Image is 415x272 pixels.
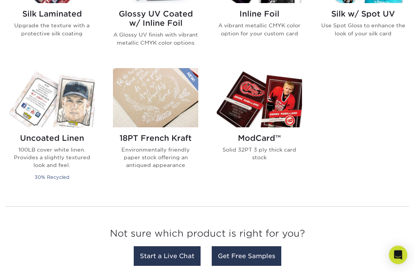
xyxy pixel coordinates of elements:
[113,68,198,127] img: 18PT French Kraft Trading Cards
[9,68,95,191] a: Uncoated Linen Trading Cards Uncoated Linen 100LB cover white linen. Provides a slightly textured...
[113,68,198,191] a: 18PT French Kraft Trading Cards 18PT French Kraft Environmentally friendly paper stock offering a...
[320,10,406,19] h2: Silk w/ Spot UV
[217,10,302,19] h2: Inline Foil
[134,247,201,266] a: Start a Live Chat
[9,10,95,19] h2: Silk Laminated
[217,146,302,162] p: Solid 32PT 3 ply thick card stock
[113,146,198,170] p: Environmentally friendly paper stock offering an antiqued appearance
[179,68,198,92] img: New Product
[113,10,198,28] h2: Glossy UV Coated w/ Inline Foil
[217,134,302,143] h2: ModCard™
[389,246,407,264] div: Open Intercom Messenger
[113,134,198,143] h2: 18PT French Kraft
[320,22,406,38] p: Use Spot Gloss to enhance the look of your silk card
[217,68,302,191] a: ModCard™ Trading Cards ModCard™ Solid 32PT 3 ply thick card stock
[9,146,95,170] p: 100LB cover white linen. Provides a slightly textured look and feel.
[6,222,409,249] h3: Not sure which product is right for you?
[35,175,69,180] small: 30% Recycled
[212,247,281,266] a: Get Free Samples
[9,68,95,127] img: Uncoated Linen Trading Cards
[113,31,198,47] p: A Glossy UV finish with vibrant metallic CMYK color options
[9,134,95,143] h2: Uncoated Linen
[217,68,302,127] img: ModCard™ Trading Cards
[9,22,95,38] p: Upgrade the texture with a protective silk coating
[217,22,302,38] p: A vibrant metallic CMYK color option for your custom card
